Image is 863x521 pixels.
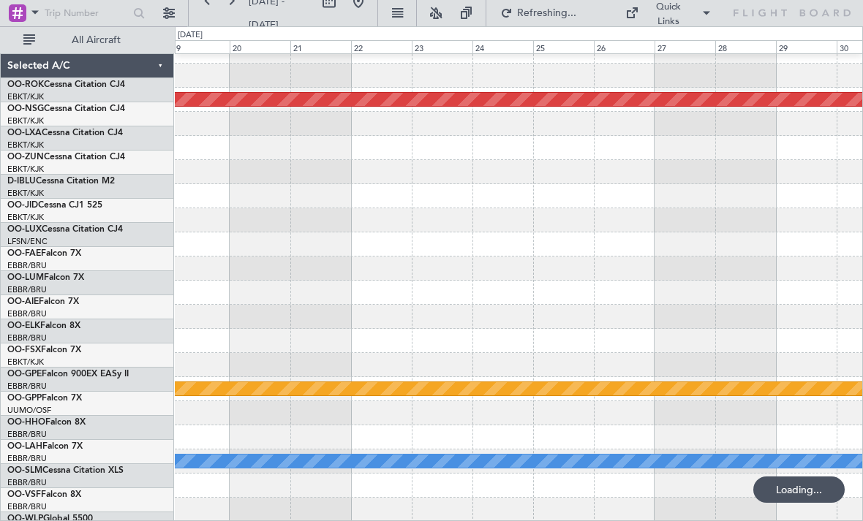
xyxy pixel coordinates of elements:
[7,249,41,258] span: OO-FAE
[715,40,776,53] div: 28
[7,236,48,247] a: LFSN/ENC
[7,273,44,282] span: OO-LUM
[7,201,38,210] span: OO-JID
[7,188,44,199] a: EBKT/KJK
[38,35,154,45] span: All Aircraft
[7,394,82,403] a: OO-GPPFalcon 7X
[7,249,81,258] a: OO-FAEFalcon 7X
[7,225,123,234] a: OO-LUXCessna Citation CJ4
[7,284,47,295] a: EBBR/BRU
[655,40,715,53] div: 27
[7,140,44,151] a: EBKT/KJK
[7,442,42,451] span: OO-LAH
[7,308,47,319] a: EBBR/BRU
[7,104,125,113] a: OO-NSGCessna Citation CJ4
[7,115,44,126] a: EBKT/KJK
[7,418,45,427] span: OO-HHO
[494,1,581,25] button: Refreshing...
[7,370,42,379] span: OO-GPE
[290,40,351,53] div: 21
[7,357,44,368] a: EBKT/KJK
[7,332,47,343] a: EBBR/BRU
[7,297,39,306] span: OO-AIE
[7,177,36,186] span: D-IBLU
[7,153,44,161] span: OO-ZUN
[516,8,577,18] span: Refreshing...
[7,104,44,113] span: OO-NSG
[7,201,102,210] a: OO-JIDCessna CJ1 525
[7,453,47,464] a: EBBR/BRU
[7,466,124,475] a: OO-SLMCessna Citation XLS
[7,80,44,89] span: OO-ROK
[7,418,86,427] a: OO-HHOFalcon 8X
[7,477,47,488] a: EBBR/BRU
[7,501,47,512] a: EBBR/BRU
[7,129,123,137] a: OO-LXACessna Citation CJ4
[7,177,115,186] a: D-IBLUCessna Citation M2
[7,212,44,223] a: EBKT/KJK
[7,466,42,475] span: OO-SLM
[7,153,125,161] a: OO-ZUNCessna Citation CJ4
[7,164,44,175] a: EBKT/KJK
[7,273,84,282] a: OO-LUMFalcon 7X
[7,80,125,89] a: OO-ROKCessna Citation CJ4
[533,40,594,53] div: 25
[753,476,845,503] div: Loading...
[7,442,83,451] a: OO-LAHFalcon 7X
[7,429,47,440] a: EBBR/BRU
[412,40,472,53] div: 23
[7,322,40,330] span: OO-ELK
[594,40,655,53] div: 26
[7,346,81,354] a: OO-FSXFalcon 7X
[7,297,79,306] a: OO-AIEFalcon 7X
[169,40,230,53] div: 19
[45,2,129,24] input: Trip Number
[618,1,719,25] button: Quick Links
[7,490,81,499] a: OO-VSFFalcon 8X
[472,40,533,53] div: 24
[351,40,412,53] div: 22
[7,394,42,403] span: OO-GPP
[7,225,42,234] span: OO-LUX
[7,346,41,354] span: OO-FSX
[178,29,203,42] div: [DATE]
[7,91,44,102] a: EBKT/KJK
[7,322,80,330] a: OO-ELKFalcon 8X
[16,28,159,52] button: All Aircraft
[776,40,837,53] div: 29
[7,490,41,499] span: OO-VSF
[7,381,47,392] a: EBBR/BRU
[7,260,47,271] a: EBBR/BRU
[230,40,290,53] div: 20
[7,370,129,379] a: OO-GPEFalcon 900EX EASy II
[7,405,51,416] a: UUMO/OSF
[7,129,42,137] span: OO-LXA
